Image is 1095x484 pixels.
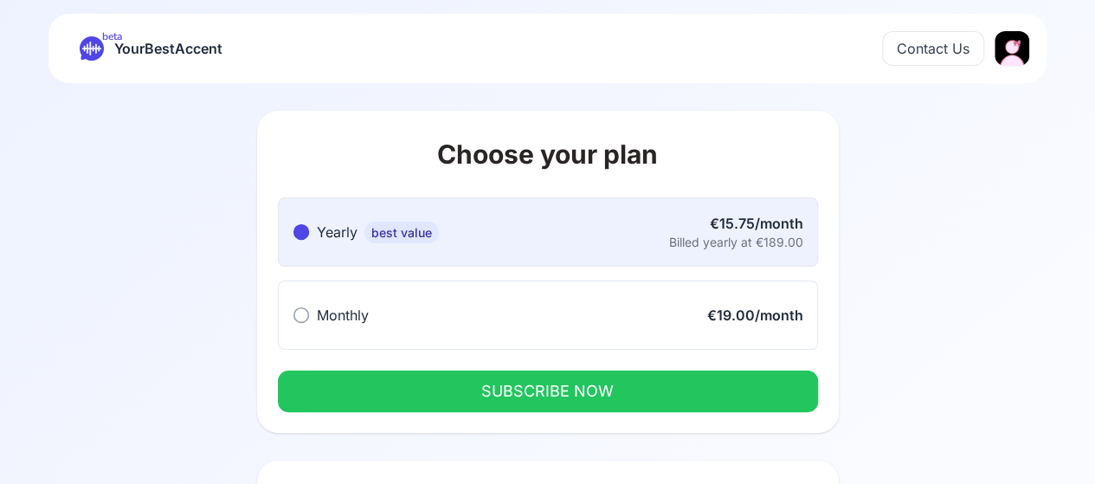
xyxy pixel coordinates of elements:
span: best value [364,222,439,243]
h1: Choose your plan [278,139,818,170]
span: Monthly [317,307,369,324]
img: DD [995,31,1029,66]
span: Yearly [317,223,357,241]
div: Billed yearly at €189.00 [669,234,803,251]
span: YourBestAccent [114,36,222,61]
button: Monthly€19.00/month [278,281,818,350]
div: €15.75/month [669,213,803,234]
a: betaYourBestAccent [66,36,236,61]
span: beta [102,29,122,43]
button: Contact Us [882,31,984,66]
div: €19.00/month [707,305,803,326]
button: Yearlybest value€15.75/monthBilled yearly at €189.00 [278,197,818,267]
button: SUBSCRIBE NOW [278,371,818,412]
